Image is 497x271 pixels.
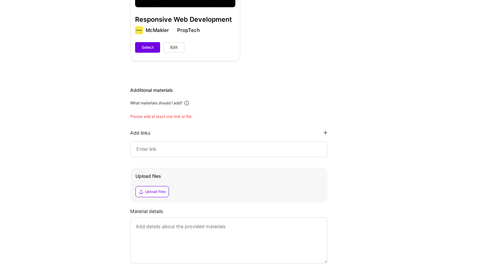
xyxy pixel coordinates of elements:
i: icon Info [184,100,190,106]
span: Edit [170,44,177,50]
span: Select [142,44,154,50]
i: icon Upload2 [138,189,144,194]
div: Additional materials [130,87,360,94]
div: What materials should I add? [130,100,182,106]
i: icon PlusBlackFlat [323,131,327,135]
input: Enter link [136,145,322,153]
button: Edit [163,42,184,53]
button: Select [135,42,160,53]
div: Please add at least one link or file. [130,114,360,119]
div: Material details [130,208,360,215]
div: Add links [130,130,151,136]
div: Upload files [135,173,322,179]
div: Upload files [145,189,166,194]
